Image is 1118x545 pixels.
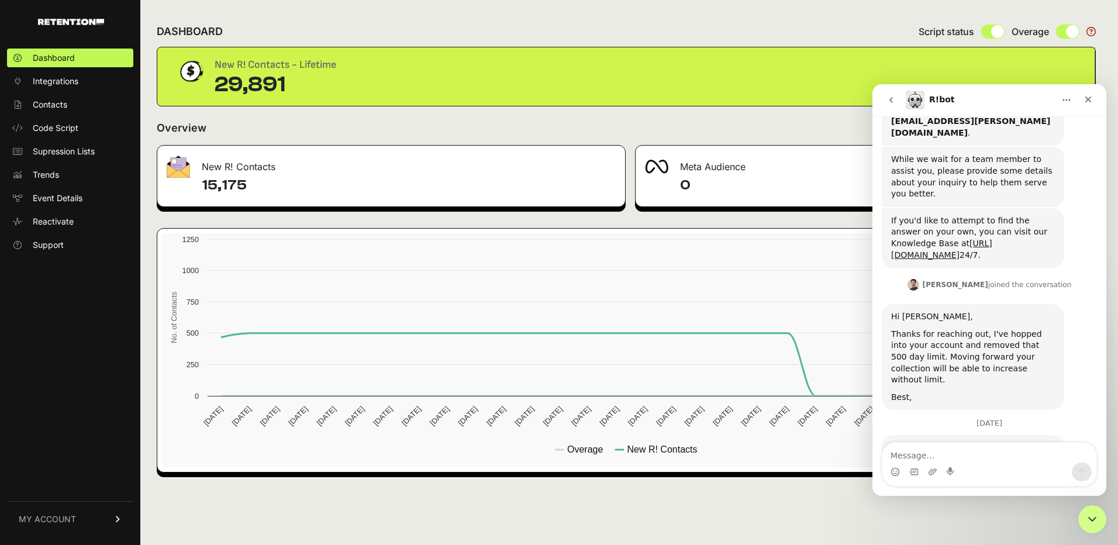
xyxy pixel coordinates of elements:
a: Event Details [7,189,133,208]
text: 500 [187,329,199,337]
text: [DATE] [570,405,592,427]
text: 1000 [182,266,199,275]
a: Support [7,236,133,254]
text: 750 [187,298,199,306]
text: 1250 [182,235,199,244]
text: [DATE] [202,405,225,427]
text: [DATE] [485,405,508,427]
a: Contacts [7,95,133,114]
div: New R! Contacts [157,146,625,181]
a: Reactivate [7,212,133,231]
span: Dashboard [33,52,75,64]
text: 250 [187,360,199,369]
h2: DASHBOARD [157,23,223,40]
text: [DATE] [457,405,479,427]
text: [DATE] [541,405,564,427]
text: [DATE] [371,405,394,427]
h2: Overview [157,120,206,136]
iframe: Intercom live chat [872,84,1106,496]
a: Trends [7,165,133,184]
a: Supression Lists [7,142,133,161]
text: [DATE] [796,405,819,427]
div: Meta Audience [636,146,1095,181]
text: No. of Contacts [170,292,178,343]
a: Dashboard [7,49,133,67]
text: [DATE] [768,405,791,427]
text: 0 [195,392,199,401]
span: Integrations [33,75,78,87]
img: fa-envelope-19ae18322b30453b285274b1b8af3d052b27d846a4fbe8435d1a52b978f639a2.png [167,156,190,178]
a: Code Script [7,119,133,137]
text: Overage [567,444,603,454]
span: Contacts [33,99,67,111]
text: [DATE] [683,405,706,427]
span: Reactivate [33,216,74,227]
iframe: Intercom live chat [1078,505,1106,533]
text: [DATE] [739,405,762,427]
div: 29,891 [215,73,336,96]
a: MY ACCOUNT [7,501,133,537]
img: fa-meta-2f981b61bb99beabf952f7030308934f19ce035c18b003e963880cc3fabeebb7.png [645,160,668,174]
text: [DATE] [598,405,620,427]
h4: 0 [680,176,1086,195]
span: Event Details [33,192,82,204]
h4: 15,175 [202,176,616,195]
text: [DATE] [711,405,734,427]
span: Script status [919,25,974,39]
span: Supression Lists [33,146,95,157]
span: MY ACCOUNT [19,513,76,525]
span: Support [33,239,64,251]
text: [DATE] [315,405,338,427]
a: Integrations [7,72,133,91]
text: [DATE] [287,405,309,427]
text: [DATE] [428,405,451,427]
text: [DATE] [824,405,847,427]
text: [DATE] [853,405,875,427]
div: New R! Contacts - Lifetime [215,57,336,73]
span: Code Script [33,122,78,134]
img: dollar-coin-05c43ed7efb7bc0c12610022525b4bbbb207c7efeef5aecc26f025e68dcafac9.png [176,57,205,86]
span: Overage [1012,25,1049,39]
text: [DATE] [513,405,536,427]
text: [DATE] [400,405,423,427]
span: Trends [33,169,59,181]
text: [DATE] [626,405,649,427]
text: [DATE] [230,405,253,427]
text: [DATE] [258,405,281,427]
text: New R! Contacts [627,444,697,454]
text: [DATE] [343,405,366,427]
text: [DATE] [654,405,677,427]
img: Retention.com [38,19,104,25]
